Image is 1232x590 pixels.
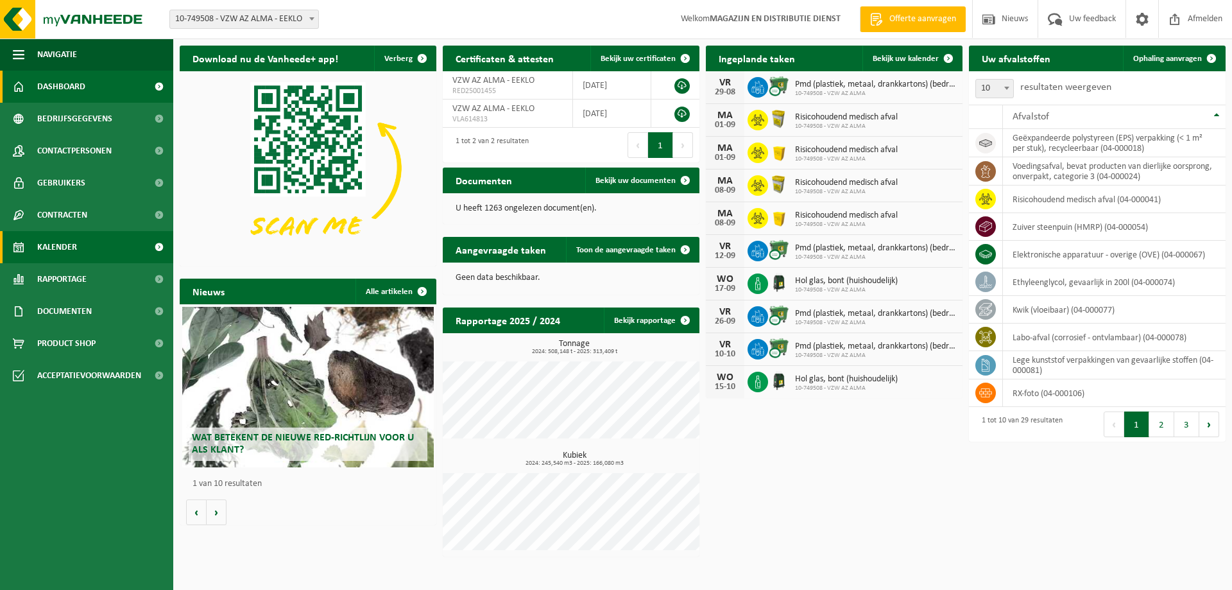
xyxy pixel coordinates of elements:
[443,46,567,71] h2: Certificaten & attesten
[37,360,141,392] span: Acceptatievoorwaarden
[37,263,87,295] span: Rapportage
[1003,186,1226,213] td: risicohoudend medisch afval (04-000041)
[37,71,85,103] span: Dashboard
[452,86,563,96] span: RED25001455
[207,499,227,525] button: Volgende
[1149,412,1174,437] button: 2
[449,131,529,159] div: 1 tot 2 van 2 resultaten
[712,153,738,162] div: 01-09
[712,176,738,186] div: MA
[795,221,898,229] span: 10-749508 - VZW AZ ALMA
[795,309,956,319] span: Pmd (plastiek, metaal, drankkartons) (bedrijven)
[1003,241,1226,268] td: elektronische apparatuur - overige (OVE) (04-000067)
[648,132,673,158] button: 1
[186,499,207,525] button: Vorige
[795,155,898,163] span: 10-749508 - VZW AZ ALMA
[768,370,790,392] img: CR-HR-1C-1000-PES-01
[976,80,1013,98] span: 10
[712,383,738,392] div: 15-10
[795,385,898,392] span: 10-749508 - VZW AZ ALMA
[795,211,898,221] span: Risicohoudend medisch afval
[193,480,430,489] p: 1 van 10 resultaten
[969,46,1063,71] h2: Uw afvalstoffen
[712,88,738,97] div: 29-08
[712,252,738,261] div: 12-09
[576,246,676,254] span: Toon de aangevraagde taken
[795,178,898,188] span: Risicohoudend medisch afval
[1124,412,1149,437] button: 1
[768,108,790,130] img: LP-SB-00045-CRB-21
[601,55,676,63] span: Bekijk uw certificaten
[768,75,790,97] img: WB-0770-CU
[860,6,966,32] a: Offerte aanvragen
[975,410,1063,438] div: 1 tot 10 van 29 resultaten
[37,231,77,263] span: Kalender
[449,340,699,355] h3: Tonnage
[443,308,573,333] h2: Rapportage 2025 / 2024
[768,272,790,293] img: CR-HR-1C-1000-PES-01
[710,14,841,24] strong: MAGAZIJN EN DISTRIBUTIE DIENST
[712,284,738,293] div: 17-09
[795,276,898,286] span: Hol glas, bont (huishoudelijk)
[795,123,898,130] span: 10-749508 - VZW AZ ALMA
[37,327,96,360] span: Product Shop
[180,46,351,71] h2: Download nu de Vanheede+ app!
[768,173,790,195] img: LP-SB-00045-CRB-21
[1104,412,1124,437] button: Previous
[456,204,687,213] p: U heeft 1263 ongelezen document(en).
[170,10,318,28] span: 10-749508 - VZW AZ ALMA - EEKLO
[712,340,738,350] div: VR
[795,112,898,123] span: Risicohoudend medisch afval
[192,433,414,455] span: Wat betekent de nieuwe RED-richtlijn voor u als klant?
[795,319,956,327] span: 10-749508 - VZW AZ ALMA
[37,135,112,167] span: Contactpersonen
[452,114,563,125] span: VLA614813
[862,46,961,71] a: Bekijk uw kalender
[585,168,698,193] a: Bekijk uw documenten
[795,374,898,385] span: Hol glas, bont (huishoudelijk)
[712,209,738,219] div: MA
[452,76,535,85] span: VZW AZ ALMA - EEKLO
[768,337,790,359] img: WB-0770-CU
[180,279,237,304] h2: Nieuws
[169,10,319,29] span: 10-749508 - VZW AZ ALMA - EEKLO
[768,304,790,326] img: WB-0770-CU
[37,167,85,199] span: Gebruikers
[590,46,698,71] a: Bekijk uw certificaten
[795,188,898,196] span: 10-749508 - VZW AZ ALMA
[795,254,956,261] span: 10-749508 - VZW AZ ALMA
[1003,296,1226,324] td: kwik (vloeibaar) (04-000077)
[712,241,738,252] div: VR
[712,110,738,121] div: MA
[1003,268,1226,296] td: ethyleenglycol, gevaarlijk in 200l (04-000074)
[768,206,790,228] img: LP-SB-00050-HPE-22
[1013,112,1049,122] span: Afvalstof
[37,39,77,71] span: Navigatie
[712,274,738,284] div: WO
[374,46,435,71] button: Verberg
[1003,351,1226,379] td: lege kunststof verpakkingen van gevaarlijke stoffen (04-000081)
[706,46,808,71] h2: Ingeplande taken
[1003,129,1226,157] td: geëxpandeerde polystyreen (EPS) verpakking (< 1 m² per stuk), recycleerbaar (04-000018)
[566,237,698,263] a: Toon de aangevraagde taken
[449,451,699,467] h3: Kubiek
[1020,82,1111,92] label: resultaten weergeven
[1003,324,1226,351] td: labo-afval (corrosief - ontvlambaar) (04-000078)
[975,79,1014,98] span: 10
[795,352,956,360] span: 10-749508 - VZW AZ ALMA
[443,237,559,262] h2: Aangevraagde taken
[384,55,413,63] span: Verberg
[886,13,959,26] span: Offerte aanvragen
[182,307,434,467] a: Wat betekent de nieuwe RED-richtlijn voor u als klant?
[573,100,651,128] td: [DATE]
[456,273,687,282] p: Geen data beschikbaar.
[37,199,87,231] span: Contracten
[449,460,699,467] span: 2024: 245,540 m3 - 2025: 166,080 m3
[673,132,693,158] button: Next
[37,103,112,135] span: Bedrijfsgegevens
[712,219,738,228] div: 08-09
[768,239,790,261] img: WB-0770-CU
[712,317,738,326] div: 26-09
[795,342,956,352] span: Pmd (plastiek, metaal, drankkartons) (bedrijven)
[795,90,956,98] span: 10-749508 - VZW AZ ALMA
